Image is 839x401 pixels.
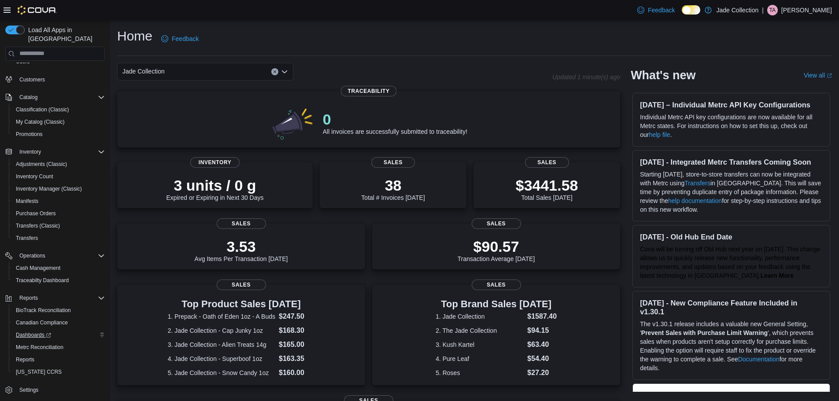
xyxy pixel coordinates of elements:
span: Transfers [12,233,105,243]
button: Operations [16,250,49,261]
dd: $54.40 [527,353,557,364]
span: Sales [472,280,521,290]
button: Reports [16,293,41,303]
button: Purchase Orders [9,207,108,220]
img: Cova [18,6,57,15]
strong: Prevent Sales with Purchase Limit Warning [641,329,768,336]
a: help documentation [668,197,722,204]
button: Promotions [9,128,108,140]
dt: 3. Jade Collection - Alien Treats 14g [168,340,275,349]
dd: $94.15 [527,325,557,336]
span: Feedback [648,6,675,15]
a: Learn More [761,272,794,279]
span: Traceabilty Dashboard [16,277,69,284]
span: Transfers (Classic) [16,222,60,229]
dt: 2. Jade Collection - Cap Junky 1oz [168,326,275,335]
button: Reports [2,292,108,304]
span: Reports [12,354,105,365]
a: Canadian Compliance [12,317,71,328]
span: Inventory [19,148,41,155]
p: 38 [361,177,425,194]
h3: [DATE] - Old Hub End Date [640,232,823,241]
button: Inventory [2,146,108,158]
span: Classification (Classic) [16,106,69,113]
span: Operations [19,252,45,259]
p: 3 units / 0 g [166,177,264,194]
span: Reports [16,356,34,363]
button: Manifests [9,195,108,207]
span: Inventory Manager (Classic) [12,184,105,194]
dt: 3. Kush Kartel [436,340,524,349]
a: Documentation [738,356,780,363]
span: Promotions [12,129,105,140]
p: $3441.58 [516,177,578,194]
a: Inventory Manager (Classic) [12,184,85,194]
button: My Catalog (Classic) [9,116,108,128]
dd: $27.20 [527,368,557,378]
span: [US_STATE] CCRS [16,368,62,375]
input: Dark Mode [682,5,700,15]
a: Classification (Classic) [12,104,73,115]
p: Jade Collection [716,5,758,15]
div: All invoices are successfully submitted to traceability! [323,110,467,135]
span: Promotions [16,131,43,138]
span: BioTrack Reconciliation [12,305,105,316]
button: Transfers (Classic) [9,220,108,232]
span: Sales [217,218,266,229]
p: The v1.30.1 release includes a valuable new General Setting, ' ', which prevents sales when produ... [640,320,823,372]
a: Manifests [12,196,42,206]
dd: $163.35 [279,353,314,364]
span: Transfers [16,235,38,242]
span: Cash Management [12,263,105,273]
span: Manifests [16,198,38,205]
dd: $247.50 [279,311,314,322]
span: Customers [19,76,45,83]
button: Catalog [16,92,41,103]
p: $90.57 [458,238,535,255]
a: Purchase Orders [12,208,59,219]
h3: [DATE] - Integrated Metrc Transfers Coming Soon [640,158,823,166]
a: Settings [16,385,42,395]
div: Expired or Expiring in Next 30 Days [166,177,264,201]
a: View allExternal link [804,72,832,79]
button: Settings [2,383,108,396]
dt: 4. Pure Leaf [436,354,524,363]
span: Canadian Compliance [12,317,105,328]
a: Transfers (Classic) [12,221,63,231]
span: Inventory Manager (Classic) [16,185,82,192]
a: Customers [16,74,48,85]
a: Adjustments (Classic) [12,159,70,169]
p: Starting [DATE], store-to-store transfers can now be integrated with Metrc using in [GEOGRAPHIC_D... [640,170,823,214]
span: Metrc Reconciliation [12,342,105,353]
h2: What's new [631,68,695,82]
span: Dashboards [16,331,51,338]
a: Transfers [12,233,41,243]
div: Total Sales [DATE] [516,177,578,201]
button: [US_STATE] CCRS [9,366,108,378]
span: Transfers (Classic) [12,221,105,231]
dd: $168.30 [279,325,314,336]
button: Inventory [16,147,44,157]
a: Promotions [12,129,46,140]
span: Feedback [172,34,199,43]
p: 0 [323,110,467,128]
span: Load All Apps in [GEOGRAPHIC_DATA] [25,26,105,43]
span: Adjustments (Classic) [12,159,105,169]
button: Metrc Reconciliation [9,341,108,353]
span: Purchase Orders [16,210,56,217]
button: Open list of options [281,68,288,75]
button: Reports [9,353,108,366]
a: Reports [12,354,38,365]
span: Washington CCRS [12,367,105,377]
a: Dashboards [9,329,108,341]
a: Feedback [634,1,678,19]
button: Classification (Classic) [9,103,108,116]
button: Cash Management [9,262,108,274]
span: Inventory [16,147,105,157]
button: BioTrack Reconciliation [9,304,108,316]
a: Traceabilty Dashboard [12,275,72,286]
dt: 5. Roses [436,368,524,377]
span: Inventory Count [12,171,105,182]
div: Total # Invoices [DATE] [361,177,425,201]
